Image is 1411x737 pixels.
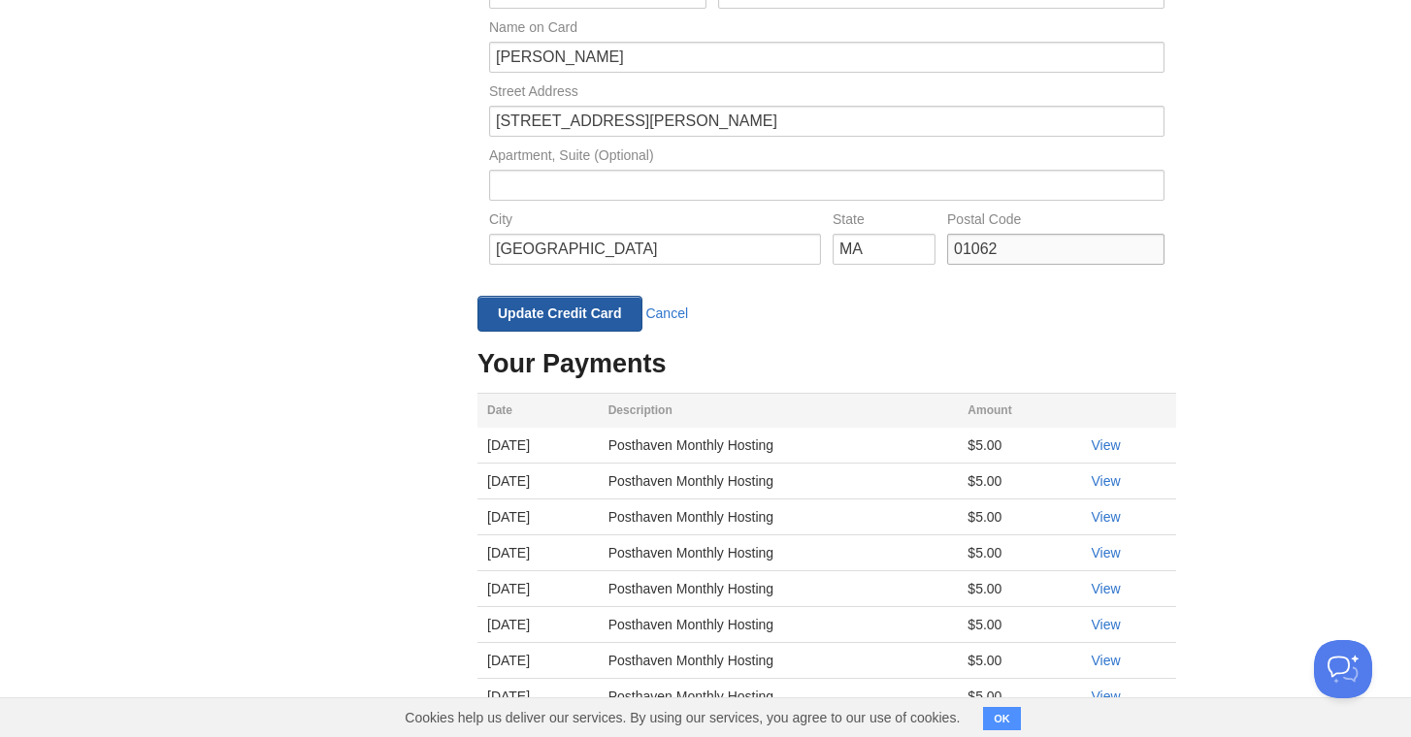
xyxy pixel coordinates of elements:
button: OK [983,707,1021,730]
label: Name on Card [489,20,1165,39]
td: $5.00 [958,642,1081,678]
td: [DATE] [477,498,599,534]
td: $5.00 [958,606,1081,642]
a: View [1091,653,1120,668]
label: Apartment, Suite (Optional) [489,148,1165,167]
td: $5.00 [958,570,1081,606]
a: View [1091,509,1120,525]
label: City [489,212,821,231]
th: Date [477,393,599,428]
a: View [1091,545,1120,561]
td: Posthaven Monthly Hosting [599,534,959,570]
a: View [1091,473,1120,489]
a: Cancel [645,305,688,321]
label: State [833,212,935,231]
td: Posthaven Monthly Hosting [599,606,959,642]
td: $5.00 [958,428,1081,464]
td: [DATE] [477,463,599,498]
td: $5.00 [958,534,1081,570]
td: [DATE] [477,428,599,464]
td: $5.00 [958,678,1081,714]
a: View [1091,437,1120,453]
td: [DATE] [477,570,599,606]
th: Amount [958,393,1081,428]
a: View [1091,689,1120,704]
td: Posthaven Monthly Hosting [599,428,959,464]
th: Description [599,393,959,428]
td: [DATE] [477,678,599,714]
a: View [1091,581,1120,596]
td: $5.00 [958,498,1081,534]
td: Posthaven Monthly Hosting [599,678,959,714]
h3: Your Payments [477,350,1176,379]
td: Posthaven Monthly Hosting [599,498,959,534]
td: $5.00 [958,463,1081,498]
td: Posthaven Monthly Hosting [599,570,959,606]
td: [DATE] [477,606,599,642]
td: [DATE] [477,534,599,570]
td: [DATE] [477,642,599,678]
td: Posthaven Monthly Hosting [599,642,959,678]
td: Posthaven Monthly Hosting [599,463,959,498]
iframe: Help Scout Beacon - Open [1314,640,1372,698]
a: View [1091,617,1120,632]
label: Street Address [489,84,1165,103]
input: Update Credit Card [477,296,642,332]
label: Postal Code [947,212,1165,231]
span: Cookies help us deliver our services. By using our services, you agree to our use of cookies. [385,698,979,737]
